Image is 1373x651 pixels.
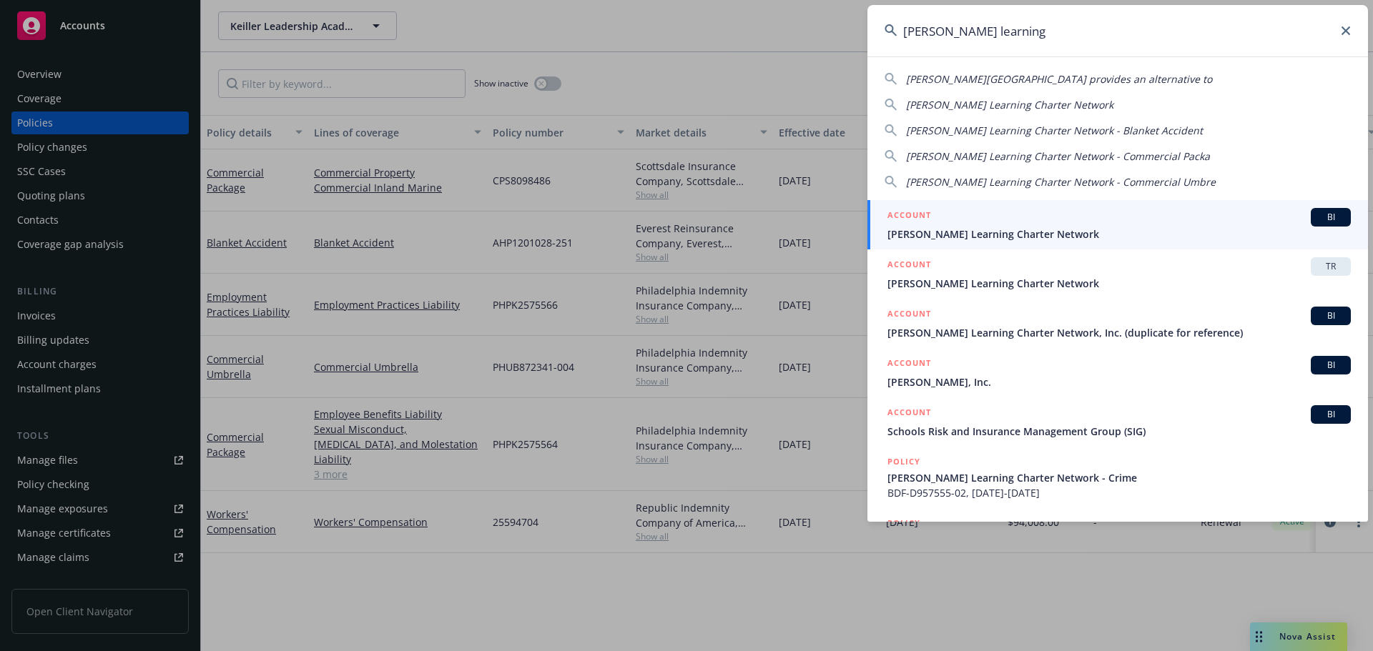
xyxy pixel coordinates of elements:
[887,516,920,530] h5: POLICY
[1317,211,1345,224] span: BI
[887,454,920,469] h5: POLICY
[1317,260,1345,273] span: TR
[887,485,1351,500] span: BDF-D957555-02, [DATE]-[DATE]
[1317,408,1345,421] span: BI
[906,124,1203,137] span: [PERSON_NAME] Learning Charter Network - Blanket Accident
[867,299,1368,348] a: ACCOUNTBI[PERSON_NAME] Learning Charter Network, Inc. (duplicate for reference)
[867,249,1368,299] a: ACCOUNTTR[PERSON_NAME] Learning Charter Network
[887,424,1351,439] span: Schools Risk and Insurance Management Group (SIG)
[887,356,931,373] h5: ACCOUNT
[906,72,1212,86] span: [PERSON_NAME][GEOGRAPHIC_DATA] provides an alternative to
[906,98,1113,111] span: [PERSON_NAME] Learning Charter Network
[867,508,1368,570] a: POLICY
[887,227,1351,242] span: [PERSON_NAME] Learning Charter Network
[867,447,1368,508] a: POLICY[PERSON_NAME] Learning Charter Network - CrimeBDF-D957555-02, [DATE]-[DATE]
[887,208,931,225] h5: ACCOUNT
[867,5,1368,56] input: Search...
[887,470,1351,485] span: [PERSON_NAME] Learning Charter Network - Crime
[906,149,1210,163] span: [PERSON_NAME] Learning Charter Network - Commercial Packa
[867,397,1368,447] a: ACCOUNTBISchools Risk and Insurance Management Group (SIG)
[906,175,1216,189] span: [PERSON_NAME] Learning Charter Network - Commercial Umbre
[887,405,931,422] h5: ACCOUNT
[1317,309,1345,322] span: BI
[867,200,1368,249] a: ACCOUNTBI[PERSON_NAME] Learning Charter Network
[1317,359,1345,372] span: BI
[867,348,1368,397] a: ACCOUNTBI[PERSON_NAME], Inc.
[887,374,1351,389] span: [PERSON_NAME], Inc.
[887,276,1351,291] span: [PERSON_NAME] Learning Charter Network
[887,307,931,324] h5: ACCOUNT
[887,325,1351,340] span: [PERSON_NAME] Learning Charter Network, Inc. (duplicate for reference)
[887,257,931,274] h5: ACCOUNT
